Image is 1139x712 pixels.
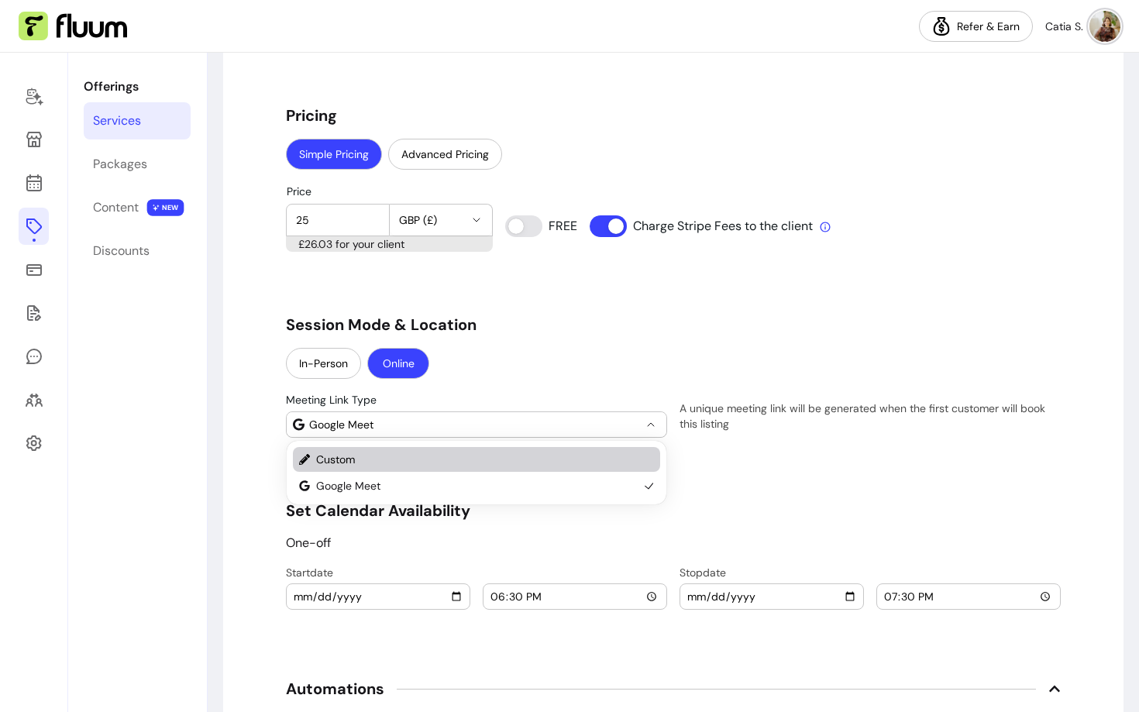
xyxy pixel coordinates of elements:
[19,121,49,158] a: Storefront
[680,401,1061,438] p: A unique meeting link will be generated when the first customer will book this listing
[680,565,1061,580] p: Stop date
[19,208,49,245] a: Offerings
[287,184,311,198] span: Price
[286,139,382,170] button: Simple Pricing
[84,146,191,183] a: Packages
[84,102,191,139] a: Services
[316,452,638,467] span: Custom
[286,678,384,700] span: Automations
[399,212,465,228] span: GBP (£)
[19,12,127,41] img: Fluum Logo
[84,189,191,226] a: Content
[286,105,1061,126] h5: Pricing
[19,77,49,115] a: Home
[19,425,49,462] a: Settings
[147,199,184,216] span: NEW
[316,478,638,494] span: Google Meet
[93,112,141,130] div: Services
[19,164,49,201] a: Calendar
[1045,19,1083,34] span: Catia S.
[19,338,49,375] a: My Messages
[286,314,1061,335] h5: Session Mode & Location
[286,348,361,379] button: In-Person
[286,534,331,552] p: One-off
[93,198,139,217] div: Content
[367,348,429,379] button: Online
[19,294,49,332] a: Forms
[309,417,642,432] span: Google Meet
[19,251,49,288] a: Sales
[93,242,150,260] div: Discounts
[1089,11,1120,42] img: avatar
[286,500,1061,521] h5: Set Calendar Availability
[19,381,49,418] a: Clients
[84,232,191,270] a: Discounts
[93,155,147,174] div: Packages
[590,215,814,237] input: Charge Stripe Fees to the client
[919,11,1033,42] a: Refer & Earn
[84,77,191,96] p: Offerings
[388,139,502,170] button: Advanced Pricing
[505,215,576,237] input: FREE
[296,212,380,228] input: Price
[286,236,493,252] div: £26.03 for your client
[286,565,667,580] p: Start date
